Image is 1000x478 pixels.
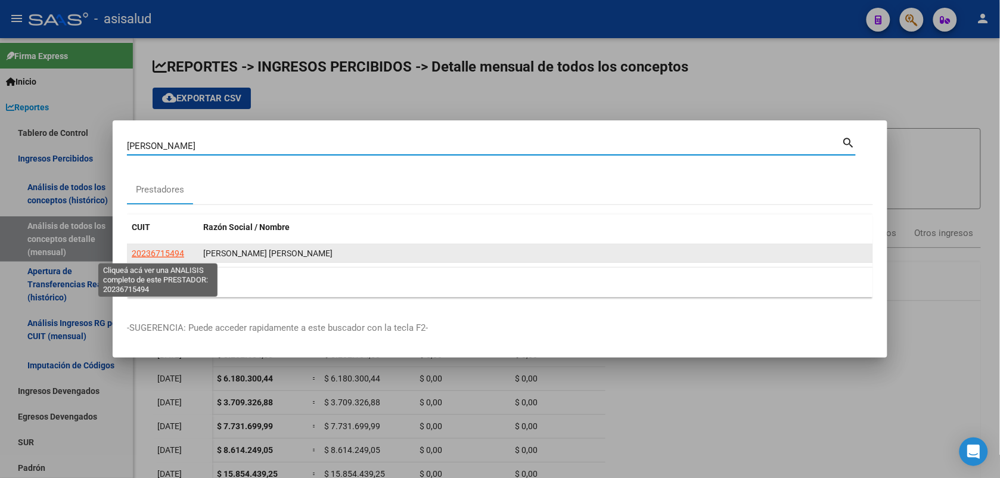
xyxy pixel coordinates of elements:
[127,215,198,240] datatable-header-cell: CUIT
[198,215,873,240] datatable-header-cell: Razón Social / Nombre
[959,437,988,466] div: Open Intercom Messenger
[203,247,868,260] div: [PERSON_NAME] [PERSON_NAME]
[132,249,184,258] span: 20236715494
[127,321,873,335] p: -SUGERENCIA: Puede acceder rapidamente a este buscador con la tecla F2-
[842,135,856,149] mat-icon: search
[136,183,184,197] div: Prestadores
[132,222,150,232] span: CUIT
[127,268,873,297] div: 1 total
[203,222,290,232] span: Razón Social / Nombre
